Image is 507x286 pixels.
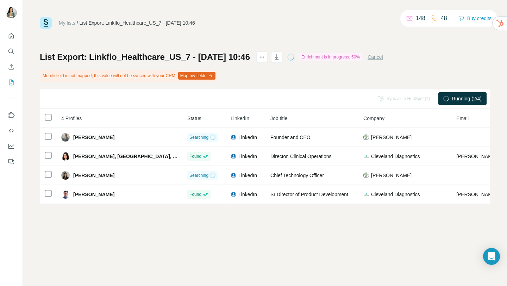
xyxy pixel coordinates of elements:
span: 4 Profiles [61,116,82,121]
img: company-logo [363,154,369,159]
button: Quick start [6,30,17,42]
span: Cleveland Diagnostics [371,191,420,198]
span: Searching [189,134,208,141]
img: Avatar [61,190,70,199]
img: Avatar [61,133,70,142]
span: Found [189,153,201,160]
img: Avatar [6,7,17,18]
div: List Export: Linkflo_Healthcare_US_7 - [DATE] 10:46 [80,19,195,26]
span: [PERSON_NAME] [73,191,114,198]
span: LinkedIn [238,191,257,198]
span: Chief Technology Officer [270,173,324,178]
span: Founder and CEO [270,135,311,140]
span: LinkedIn [231,116,249,121]
span: Sr Director of Product Development [270,192,348,197]
button: Search [6,45,17,58]
span: Status [187,116,201,121]
button: Feedback [6,155,17,168]
button: Buy credits [459,13,492,23]
button: Cancel [368,54,383,61]
img: LinkedIn logo [231,135,236,140]
button: Enrich CSV [6,61,17,73]
button: Use Surfe on LinkedIn [6,109,17,122]
li: / [77,19,78,26]
div: Mobile field is not mapped, this value will not be synced with your CRM [40,70,217,82]
span: LinkedIn [238,134,257,141]
span: [PERSON_NAME] [73,134,114,141]
span: Company [363,116,384,121]
button: Map my fields [178,72,215,80]
button: My lists [6,76,17,89]
span: Cleveland Diagnostics [371,153,420,160]
span: [PERSON_NAME] [371,134,412,141]
img: Avatar [61,152,70,161]
img: LinkedIn logo [231,154,236,159]
span: LinkedIn [238,153,257,160]
div: Open Intercom Messenger [483,248,500,265]
h1: List Export: Linkflo_Healthcare_US_7 - [DATE] 10:46 [40,51,250,63]
span: Job title [270,116,287,121]
span: Director, Clinical Operations [270,154,332,159]
a: My lists [59,20,75,26]
span: Found [189,191,201,198]
button: Use Surfe API [6,124,17,137]
span: [PERSON_NAME] [371,172,412,179]
span: Running (2/4) [452,95,482,102]
img: Surfe Logo [40,17,52,29]
img: company-logo [363,173,369,178]
span: Email [456,116,469,121]
p: 148 [416,14,425,23]
img: Avatar [61,171,70,180]
div: Enrichment is in progress: 50% [299,53,362,61]
button: actions [256,51,268,63]
img: company-logo [363,135,369,140]
button: Dashboard [6,140,17,153]
span: [PERSON_NAME], [GEOGRAPHIC_DATA], CCRC [73,153,179,160]
span: Searching [189,172,208,179]
p: 48 [441,14,447,23]
span: [PERSON_NAME] [73,172,114,179]
img: LinkedIn logo [231,173,236,178]
span: LinkedIn [238,172,257,179]
img: LinkedIn logo [231,192,236,197]
img: company-logo [363,192,369,197]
